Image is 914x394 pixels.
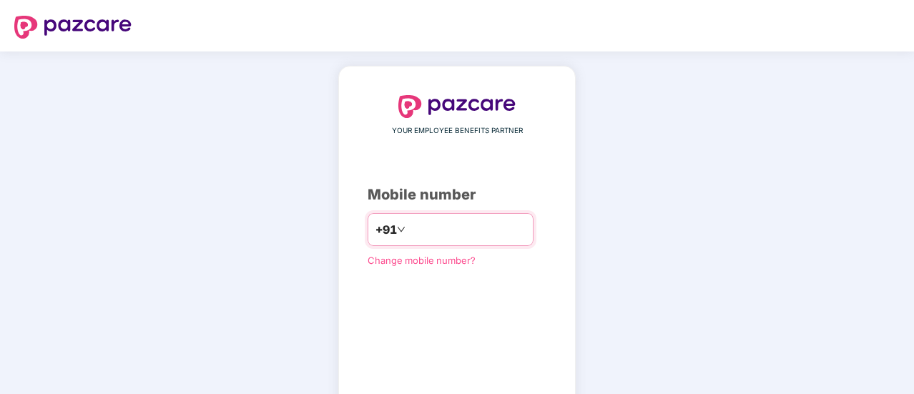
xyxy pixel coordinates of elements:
a: Change mobile number? [368,255,476,266]
img: logo [14,16,132,39]
span: +91 [375,221,397,239]
img: logo [398,95,516,118]
span: down [397,225,406,234]
span: YOUR EMPLOYEE BENEFITS PARTNER [392,125,523,137]
div: Mobile number [368,184,546,206]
